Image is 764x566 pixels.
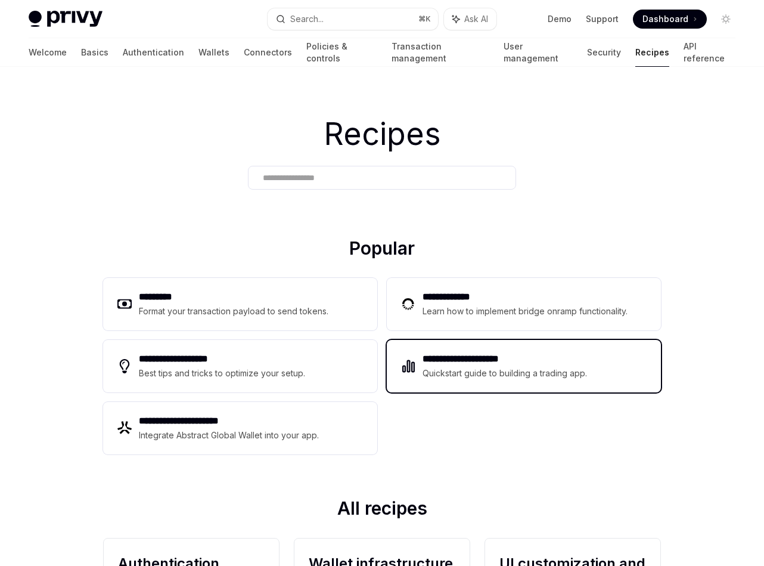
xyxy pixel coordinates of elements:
[504,38,573,67] a: User management
[684,38,735,67] a: API reference
[139,428,320,443] div: Integrate Abstract Global Wallet into your app.
[392,38,489,67] a: Transaction management
[548,13,572,25] a: Demo
[139,366,307,381] div: Best tips and tricks to optimize your setup.
[290,12,324,26] div: Search...
[423,366,588,381] div: Quickstart guide to building a trading app.
[123,38,184,67] a: Authentication
[587,38,621,67] a: Security
[306,38,377,67] a: Policies & controls
[268,8,439,30] button: Search...⌘K
[81,38,108,67] a: Basics
[103,497,661,524] h2: All recipes
[586,13,619,25] a: Support
[418,14,431,24] span: ⌘ K
[633,10,707,29] a: Dashboard
[423,304,631,318] div: Learn how to implement bridge onramp functionality.
[139,304,329,318] div: Format your transaction payload to send tokens.
[244,38,292,67] a: Connectors
[716,10,735,29] button: Toggle dark mode
[635,38,669,67] a: Recipes
[103,237,661,264] h2: Popular
[29,38,67,67] a: Welcome
[444,8,496,30] button: Ask AI
[198,38,229,67] a: Wallets
[464,13,488,25] span: Ask AI
[387,278,661,330] a: **** **** ***Learn how to implement bridge onramp functionality.
[642,13,688,25] span: Dashboard
[103,278,377,330] a: **** ****Format your transaction payload to send tokens.
[29,11,103,27] img: light logo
